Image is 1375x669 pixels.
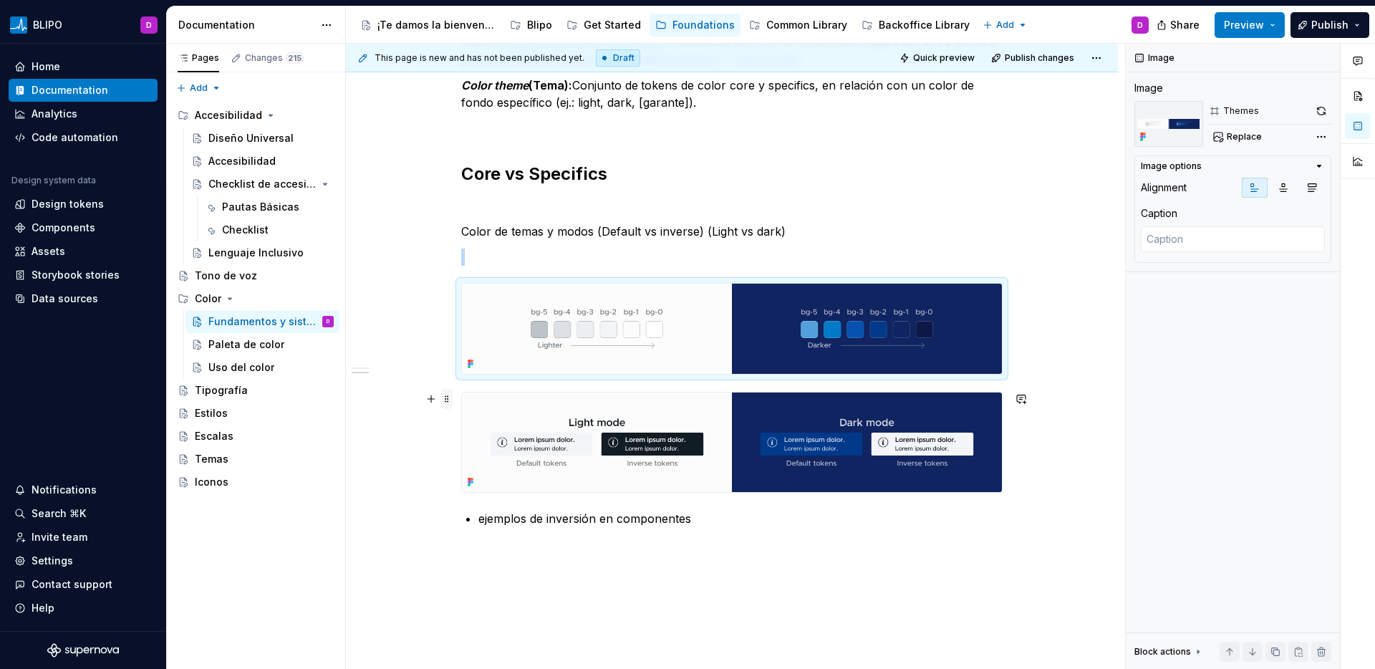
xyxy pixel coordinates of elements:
div: Page tree [354,11,975,39]
a: Assets [9,240,158,263]
a: Checklist de accesibilidad [185,173,339,196]
span: 215 [286,52,304,64]
a: Backoffice Library [856,14,975,37]
span: Share [1170,18,1200,32]
a: Documentation [9,79,158,102]
button: Publish [1290,12,1369,38]
div: Estilos [195,406,228,420]
div: Assets [32,244,65,259]
div: Image options [1141,160,1202,172]
a: Settings [9,549,158,572]
a: Estilos [172,402,339,425]
span: Add [190,82,208,94]
div: Get Started [584,18,641,32]
span: Publish [1311,18,1349,32]
a: Paleta de color [185,333,339,356]
a: Lenguaje Inclusivo [185,241,339,264]
a: Blipo [504,14,558,37]
div: Checklist [222,223,269,237]
a: Code automation [9,126,158,149]
div: D [146,19,152,31]
div: Common Library [766,18,847,32]
div: Color [172,287,339,310]
div: Accesibilidad [172,104,339,127]
div: Lenguaje Inclusivo [208,246,304,260]
img: 34e876bd-6bb6-476f-b52f-8141ddae4559.png [462,284,1002,374]
button: Image options [1141,160,1325,172]
div: BLIPO [33,18,62,32]
h2: Core vs Specifics [461,163,1003,186]
div: Tipografía [195,383,248,398]
div: Code automation [32,130,118,145]
button: Quick preview [895,48,981,68]
div: Page tree [172,104,339,494]
button: BLIPOD [3,9,163,40]
div: Block actions [1134,646,1191,658]
button: Replace [1209,127,1268,147]
div: Fundamentos y sistema [208,314,319,329]
button: Share [1149,12,1209,38]
a: Tipografía [172,379,339,402]
div: Backoffice Library [879,18,970,32]
div: Uso del color [208,360,274,375]
p: Conjunto de tokens de color core y specifics, en relación con un color de fondo específico (ej.: ... [461,77,1003,111]
div: Analytics [32,107,77,121]
div: Iconos [195,475,228,489]
div: D [327,314,329,329]
div: Escalas [195,429,233,443]
div: Design system data [11,175,96,186]
em: Color theme [461,78,529,92]
a: Fundamentos y sistemaD [185,310,339,333]
a: Tono de voz [172,264,339,287]
span: Preview [1224,18,1264,32]
div: D [1137,19,1143,31]
div: Pautas Básicas [222,200,299,214]
span: Quick preview [913,52,975,64]
span: Add [996,19,1014,31]
a: Pautas Básicas [199,196,339,218]
button: Preview [1215,12,1285,38]
span: This page is new and has not been published yet. [375,52,584,64]
svg: Supernova Logo [47,643,119,658]
a: Uso del color [185,356,339,379]
a: Temas [172,448,339,471]
a: Checklist [199,218,339,241]
p: Color de temas y modos (Default vs inverse) (Light vs dark) [461,223,1003,240]
span: Draft [613,52,635,64]
div: Image [1134,81,1163,95]
a: Get Started [561,14,647,37]
div: Components [32,221,95,235]
div: Contact support [32,577,112,592]
div: Color [195,292,221,306]
button: Search ⌘K [9,502,158,525]
div: Invite team [32,530,87,544]
a: Escalas [172,425,339,448]
a: Data sources [9,287,158,310]
div: Documentation [178,18,314,32]
a: Invite team [9,526,158,549]
div: Diseño Universal [208,131,294,145]
img: 34e876bd-6bb6-476f-b52f-8141ddae4559.png [1134,101,1203,147]
a: Design tokens [9,193,158,216]
div: Changes [245,52,304,64]
div: Help [32,601,54,615]
div: Home [32,59,60,74]
div: Design tokens [32,197,104,211]
a: Components [9,216,158,239]
button: Publish changes [987,48,1081,68]
div: ¡Te damos la bienvenida a Blipo! [377,18,496,32]
div: Checklist de accesibilidad [208,177,317,191]
div: Alignment [1141,181,1187,195]
div: Tono de voz [195,269,257,283]
div: Paleta de color [208,337,284,352]
div: Accesibilidad [208,154,276,168]
img: fd0ec798-650f-4904-85e8-f8deaf0bea62.png [462,393,1002,492]
a: Accesibilidad [185,150,339,173]
button: Contact support [9,573,158,596]
a: ¡Te damos la bienvenida a Blipo! [354,14,501,37]
a: Diseño Universal [185,127,339,150]
img: 45309493-d480-4fb3-9f86-8e3098b627c9.png [10,16,27,34]
div: Search ⌘K [32,506,86,521]
button: Add [172,78,226,98]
